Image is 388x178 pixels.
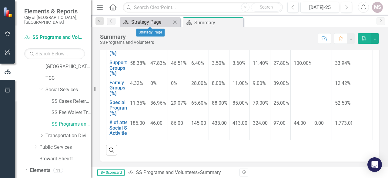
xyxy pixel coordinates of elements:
a: [GEOGRAPHIC_DATA] [45,63,91,70]
span: 100.00% [294,60,312,66]
span: 433.00 [212,120,227,126]
a: Adult (Rose) [109,140,124,151]
a: SS Cases Referrals and Phone Log [52,98,91,105]
div: Open Intercom Messenger [367,157,382,172]
span: 47.83% [150,60,166,66]
span: 12.42% [335,80,351,86]
span: 97.00 [273,120,286,126]
span: 0% [171,80,177,86]
a: Strategy Page [121,18,171,26]
a: # of attendees at Social Service Activities/Groups [109,120,147,136]
input: Search Below... [24,48,85,59]
a: Public Services [39,144,91,151]
a: Social Services [45,86,91,93]
span: Elements & Reports [24,8,85,15]
div: Strategy Page [136,29,165,37]
img: ClearPoint Strategy [3,7,14,18]
a: Transportation Division [45,132,91,139]
span: 413.00 [232,120,247,126]
div: SS Programs and Volunteers [100,40,154,45]
span: 33.94% [335,60,351,66]
button: Search [251,3,281,12]
a: Broward Sheriff [39,155,91,162]
span: 11.40% [253,60,269,66]
span: 44.00 [294,120,306,126]
a: SS Programs and Volunteers [52,121,91,128]
span: 6.40% [191,60,204,66]
span: 65.60% [191,100,207,106]
span: 9.00% [253,80,266,86]
a: TCC [45,75,91,82]
span: 145.00 [191,120,206,126]
span: 46.51% [171,60,187,66]
a: SS Programs and Volunteers [136,169,198,175]
a: Special Programs (%) [109,100,131,116]
div: 11 [53,168,63,173]
button: MS [372,2,383,13]
span: 58.38% [130,60,146,66]
span: 46.00 [150,120,162,126]
span: 8.00% [212,80,225,86]
a: Elements [30,167,50,174]
span: 36.96% [150,100,166,106]
div: Summary [194,19,242,26]
span: 0% [150,80,157,86]
span: 324.00 [253,120,268,126]
span: 1,773.00 [335,120,353,126]
span: 88.00% [212,100,228,106]
a: SS Programs and Volunteers [24,34,85,41]
span: 4.32% [130,80,143,86]
div: [DATE]-25 [303,4,337,11]
a: Family Groups (%) [109,80,125,96]
a: Support Groups (%) [109,60,127,76]
span: 86.00 [171,120,183,126]
span: 11.35% [130,100,146,106]
span: 52.50% [335,100,351,106]
a: SS Fee Waiver Tracking [52,109,91,116]
span: 11.00% [232,80,248,86]
small: City of [GEOGRAPHIC_DATA], [GEOGRAPHIC_DATA] [24,15,85,25]
span: 27.80% [273,60,289,66]
input: Search ClearPoint... [123,2,283,13]
div: Summary [200,169,221,175]
span: 185.00 [130,120,145,126]
a: Health Services (%) [109,40,128,56]
span: 39.00% [273,80,289,86]
span: 0.00 [314,120,324,126]
span: 29.07% [171,100,187,106]
div: Strategy Page [131,18,171,26]
div: Summary [100,33,154,40]
span: 3.50% [212,60,225,66]
span: 85.00% [232,100,248,106]
span: 79.00% [253,100,269,106]
div: » [128,169,235,176]
button: [DATE]-25 [300,2,339,13]
span: By Scorecard [97,169,125,176]
span: 3.60% [232,60,246,66]
span: 28.00% [191,80,207,86]
span: Search [260,5,273,9]
span: 25.00% [273,100,289,106]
